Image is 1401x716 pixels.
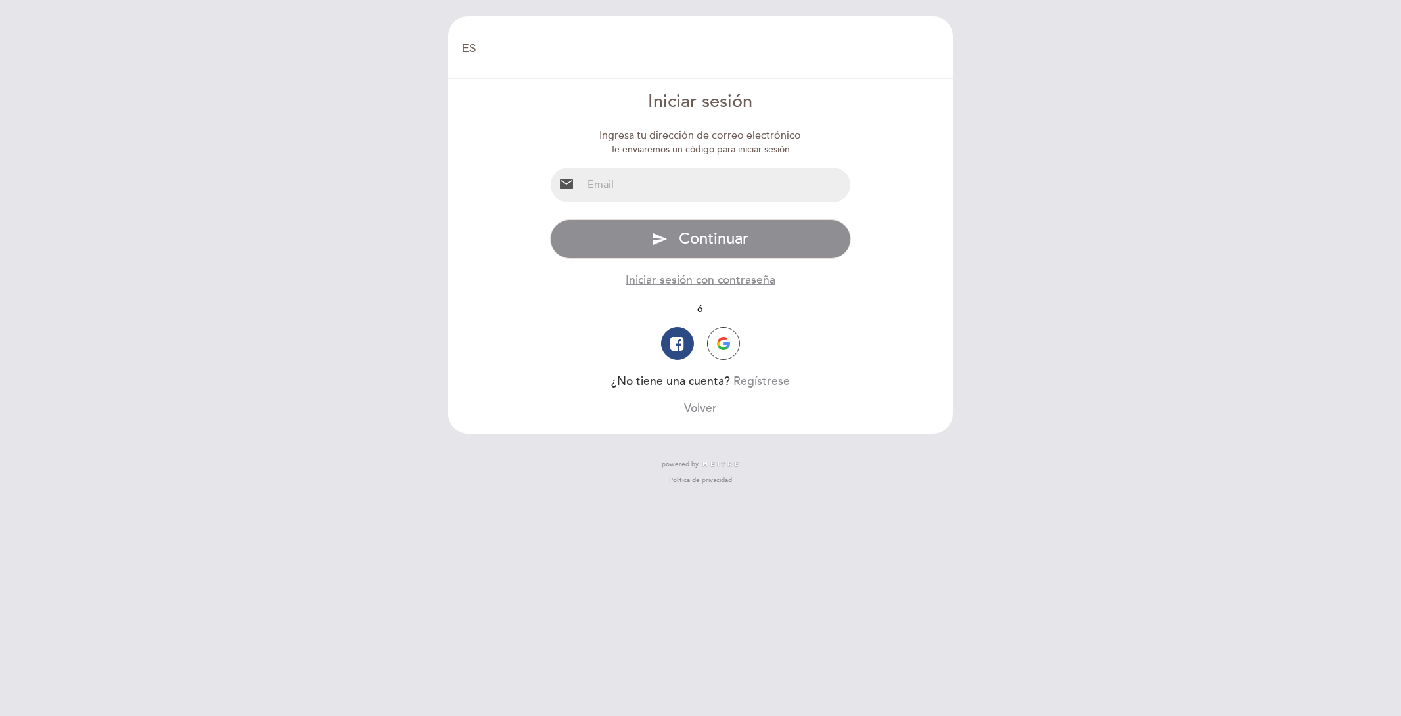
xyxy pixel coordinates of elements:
button: Regístrese [733,373,790,390]
div: Ingresa tu dirección de correo electrónico [550,128,852,143]
span: ó [687,303,713,315]
a: powered by [662,460,739,469]
span: ¿No tiene una cuenta? [611,374,730,388]
input: Email [582,168,851,202]
img: MEITRE [702,461,739,468]
i: email [559,176,574,192]
button: send Continuar [550,219,852,259]
div: Iniciar sesión [550,89,852,115]
button: Iniciar sesión con contraseña [626,272,775,288]
span: Continuar [679,229,748,248]
button: Volver [684,400,717,416]
a: Política de privacidad [669,476,732,485]
div: Te enviaremos un código para iniciar sesión [550,143,852,156]
span: powered by [662,460,699,469]
i: send [652,231,668,247]
img: icon-google.png [717,337,730,350]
